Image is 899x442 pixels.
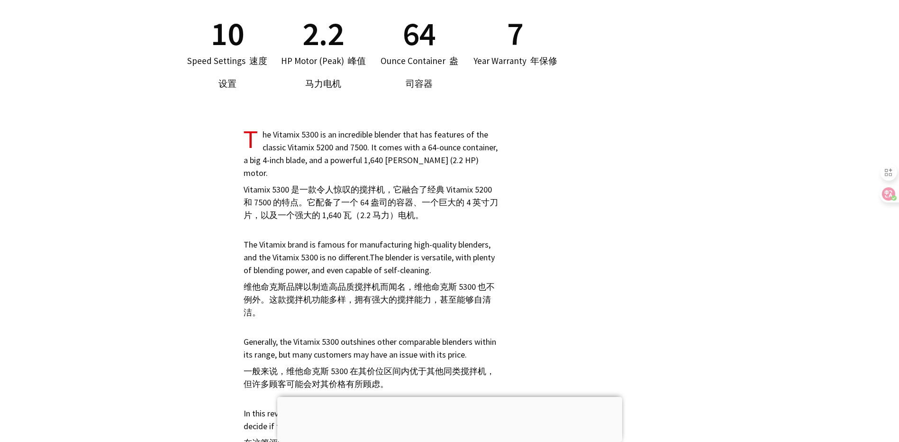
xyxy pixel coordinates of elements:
div: Ounce Container [376,50,463,95]
span: Generally, the Vitamix 5300 outshines other comparable blenders within its range, but many custom... [244,336,496,360]
font: 维他命克斯品牌以制造高品质搅拌机而闻名，维他命克斯 5300 也不例外。这款搅拌机功能多样，拥有强大的搅拌能力，甚至能够自清洁。 [244,281,495,318]
div: Speed Settings [184,50,271,95]
span: . [465,349,467,360]
font: 盎司容器 [406,55,458,89]
span: 10 [211,17,244,50]
span: 2.2 [302,17,344,50]
div: HP Motor (Peak) [280,50,367,95]
font: 一般来说，维他命克斯 5300 在其价位区间内优于其他同类搅拌机，但许多顾客可能会对其价格有所顾虑。 [244,366,495,389]
span: The Vitamix brand is famous for manufacturing high-quality blenders, and the Vitamix 5300 is no d... [244,239,490,263]
span: T [244,128,258,152]
span: The blender is versatile, with plenty of blending power, and even capable of self-cleaning [244,252,495,276]
font: 速度设置 [218,55,268,89]
font: 年保修 [530,55,557,66]
span: . [429,265,431,276]
span: 7 [507,17,524,50]
span: . [369,252,370,263]
font: Vitamix 5300 是一款令人惊叹的搅拌机，它融合了经典 Vitamix 5200 和 7500 的特点。它配备了一个 64 盎司的容器、一个巨大的 4 英寸刀片，以及一个强大的 1,64... [244,184,498,221]
span: In this review, we’ll look at the Vitamix 5300 in more detail so you can decide if the blender ju... [244,408,489,432]
span: 64 [403,17,436,50]
font: 峰值马力电机 [305,55,366,89]
p: he Vitamix 5300 is an incredible blender that has features of the classic Vitamix 5200 and 7500. ... [244,128,499,225]
iframe: Advertisement [277,397,622,440]
iframe: Advertisement [585,14,713,299]
div: Year Warranty [472,50,559,73]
